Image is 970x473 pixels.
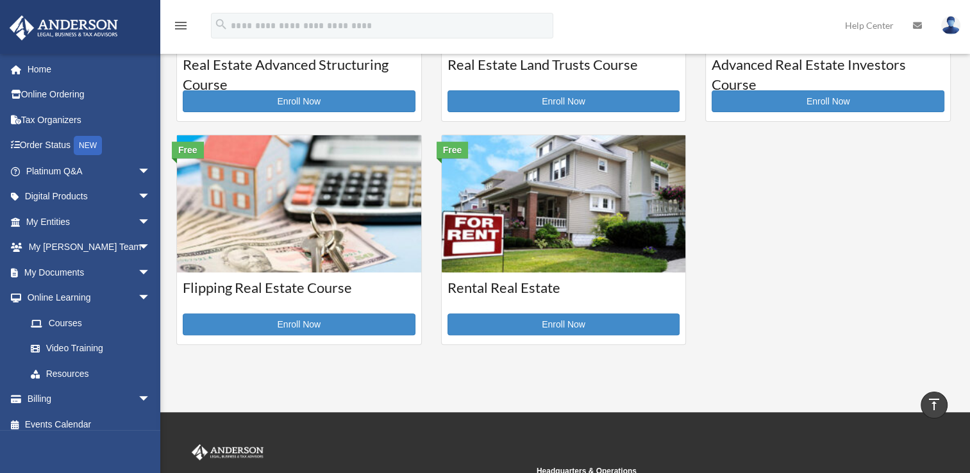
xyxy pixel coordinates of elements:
[9,386,170,412] a: Billingarrow_drop_down
[138,235,163,261] span: arrow_drop_down
[183,278,415,310] h3: Flipping Real Estate Course
[447,90,680,112] a: Enroll Now
[138,386,163,413] span: arrow_drop_down
[9,158,170,184] a: Platinum Q&Aarrow_drop_down
[712,90,944,112] a: Enroll Now
[447,55,680,87] h3: Real Estate Land Trusts Course
[18,361,170,386] a: Resources
[9,411,170,437] a: Events Calendar
[447,278,680,310] h3: Rental Real Estate
[941,16,960,35] img: User Pic
[18,310,163,336] a: Courses
[74,136,102,155] div: NEW
[9,107,170,133] a: Tax Organizers
[9,56,170,82] a: Home
[173,22,188,33] a: menu
[138,158,163,185] span: arrow_drop_down
[9,235,170,260] a: My [PERSON_NAME] Teamarrow_drop_down
[437,142,469,158] div: Free
[214,17,228,31] i: search
[9,260,170,285] a: My Documentsarrow_drop_down
[926,397,942,412] i: vertical_align_top
[921,392,948,419] a: vertical_align_top
[138,209,163,235] span: arrow_drop_down
[712,55,944,87] h3: Advanced Real Estate Investors Course
[172,142,204,158] div: Free
[9,184,170,210] a: Digital Productsarrow_drop_down
[183,55,415,87] h3: Real Estate Advanced Structuring Course
[183,90,415,112] a: Enroll Now
[173,18,188,33] i: menu
[183,313,415,335] a: Enroll Now
[138,285,163,311] span: arrow_drop_down
[6,15,122,40] img: Anderson Advisors Platinum Portal
[18,336,170,361] a: Video Training
[447,313,680,335] a: Enroll Now
[189,444,266,461] img: Anderson Advisors Platinum Portal
[138,260,163,286] span: arrow_drop_down
[9,285,170,311] a: Online Learningarrow_drop_down
[9,133,170,159] a: Order StatusNEW
[9,82,170,108] a: Online Ordering
[9,209,170,235] a: My Entitiesarrow_drop_down
[138,184,163,210] span: arrow_drop_down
